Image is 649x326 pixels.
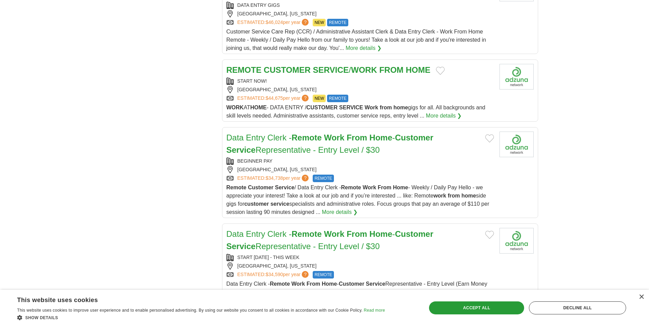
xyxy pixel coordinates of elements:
strong: From [347,229,367,239]
div: START NOW! [226,78,494,85]
strong: Home [322,281,337,287]
strong: HOME [406,65,430,74]
strong: Work [291,281,305,287]
strong: customer [244,201,269,207]
strong: from [380,105,392,110]
strong: home [393,105,408,110]
a: ESTIMATED:$34,738per year? [237,175,310,182]
span: $34,590 [265,272,283,277]
strong: Customer [395,229,433,239]
span: REMOTE [313,271,334,279]
strong: Work [365,105,378,110]
strong: Remote [270,281,290,287]
strong: Work [324,229,345,239]
strong: from [448,193,460,199]
strong: Home [393,185,408,190]
span: ? [302,175,309,181]
a: More details ❯ [426,112,462,120]
div: [GEOGRAPHIC_DATA], [US_STATE] [226,166,494,173]
strong: Customer [248,185,274,190]
a: Data Entry Clerk -Remote Work From Home-Customer ServiceRepresentative - Entry Level / $30 [226,133,433,154]
strong: WORK [226,105,244,110]
strong: From [378,185,391,190]
a: More details ❯ [346,44,381,52]
strong: CUSTOMER [307,105,338,110]
strong: Customer [395,133,433,142]
div: [GEOGRAPHIC_DATA], [US_STATE] [226,262,494,270]
span: NEW [313,95,326,102]
strong: Service [275,185,295,190]
span: Data Entry Clerk - - Representative - Entry Level (Earn Money Daily) Hello from our family to you... [226,281,492,311]
a: REMOTE CUSTOMER SERVICE/WORK FROM HOME [226,65,431,74]
strong: CUSTOMER [264,65,311,74]
strong: Work [324,133,345,142]
img: Company logo [499,132,534,157]
strong: Service [226,242,256,251]
a: ESTIMATED:$44,675per year? [237,95,310,102]
div: Close [639,295,644,300]
strong: SERVICE [339,105,363,110]
strong: Remote [341,185,361,190]
span: This website uses cookies to improve user experience and to enable personalised advertising. By u... [17,308,363,313]
strong: Service [366,281,385,287]
a: Data Entry Clerk -Remote Work From Home-Customer ServiceRepresentative - Entry Level / $30 [226,229,433,251]
strong: service [270,201,289,207]
strong: REMOTE [226,65,262,74]
span: NEW [313,19,326,26]
strong: Home [369,229,392,239]
span: ? [302,95,309,101]
a: More details ❯ [322,208,358,216]
button: Add to favorite jobs [485,134,494,142]
img: Company logo [499,228,534,254]
div: START [DATE] - THIS WEEK [226,254,494,261]
strong: Work [363,185,376,190]
span: ? [302,271,309,278]
div: DATA ENTRY GIGS [226,2,494,9]
strong: home [462,193,476,199]
span: Customer Service Care Rep (CCR) / Administrative Assistant Clerk & Data Entry Clerk - Work From H... [226,29,486,51]
strong: From [307,281,320,287]
strong: Remote [226,185,247,190]
span: Show details [25,315,58,320]
strong: FROM [379,65,404,74]
strong: Remote [291,133,322,142]
div: [GEOGRAPHIC_DATA], [US_STATE] [226,10,494,17]
span: $46,024 [265,19,283,25]
img: Company logo [499,64,534,90]
span: $44,675 [265,95,283,101]
strong: HOME [250,105,267,110]
button: Add to favorite jobs [485,231,494,239]
span: REMOTE [327,95,348,102]
strong: WORK [351,65,377,74]
a: Read more, opens a new window [364,308,385,313]
div: [GEOGRAPHIC_DATA], [US_STATE] [226,86,494,93]
strong: From [347,133,367,142]
span: REMOTE [313,175,334,182]
div: BEGINNER PAY [226,158,494,165]
button: Add to favorite jobs [436,67,445,75]
strong: work [433,193,446,199]
span: / Data Entry Clerk - - Weekly / Daily Pay Hello - we appreciate your interest! Take a look at our... [226,185,489,215]
strong: Home [369,133,392,142]
div: Accept all [429,301,524,314]
strong: SERVICE [313,65,349,74]
strong: Customer [339,281,364,287]
strong: Service [226,145,256,154]
span: $34,738 [265,175,283,181]
div: This website uses cookies [17,294,368,304]
strong: Remote [291,229,322,239]
span: ? [302,19,309,26]
div: Decline all [529,301,626,314]
span: AT - DATA ENTRY / gigs for all. All backgrounds and skill levels needed. Administrative assistant... [226,105,485,119]
a: ESTIMATED:$34,590per year? [237,271,310,279]
div: Show details [17,314,385,321]
span: REMOTE [327,19,348,26]
a: ESTIMATED:$46,024per year? [237,19,310,26]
